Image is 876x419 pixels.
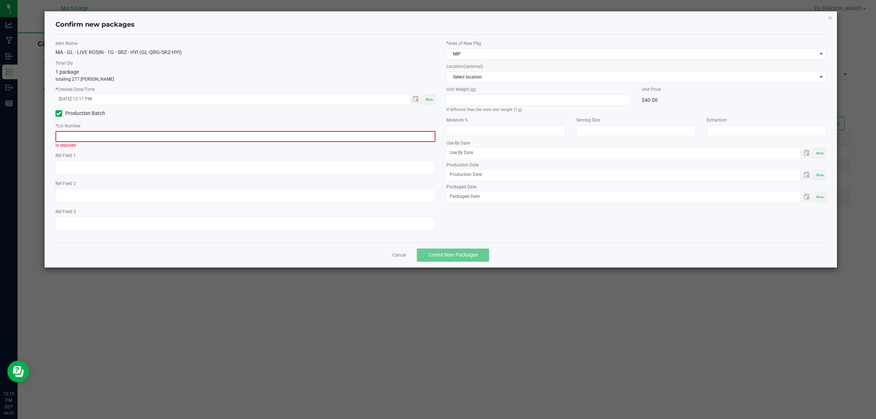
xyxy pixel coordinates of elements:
[447,49,817,59] span: MIP
[816,151,824,155] span: Now
[464,64,483,69] span: (optional)
[446,117,566,123] label: Moisture %
[55,123,435,129] label: Lot Number
[816,173,824,177] span: Now
[816,195,824,199] span: Now
[392,252,406,258] a: Cancel
[410,95,424,104] span: Toggle popup
[55,109,240,117] label: Production Batch
[642,95,826,105] div: $40.00
[55,40,435,47] label: Item Name
[446,86,631,93] label: Unit Weight (g)
[446,192,793,201] input: Packaged Date
[55,69,79,75] span: 1 package
[800,192,814,202] span: Toggle popup
[446,148,793,157] input: Use By Date
[55,95,402,104] input: Created Datetime
[55,76,435,82] p: totaling 277 [PERSON_NAME]
[800,148,814,158] span: Toggle popup
[446,63,826,70] label: Location
[55,20,826,30] h4: Confirm new packages
[707,117,826,123] label: Extraction
[55,141,76,150] span: is required
[447,72,817,82] span: Select location
[428,252,478,258] span: Create New Packages
[55,49,435,56] div: MA - GL - LIVE ROSIN - 1G - SRZ - HYI (GL-QRG-SRZ-HYI)
[426,97,433,101] span: Now
[55,60,435,66] label: Total Qty
[55,180,435,187] label: Ref Field 2
[55,208,435,215] label: Ref Field 3
[576,117,696,123] label: Serving Size
[417,249,489,262] button: Create New Packages
[446,107,522,112] small: If different than the item unit weight (1 g)
[55,152,435,159] label: Ref Field 1
[55,86,435,93] label: Created Date/Time
[800,170,814,180] span: Toggle popup
[446,140,826,146] label: Use By Date
[642,86,826,93] label: Unit Price
[446,184,826,190] label: Packaged Date
[446,162,826,168] label: Production Date
[446,40,826,47] label: Area of New Pkg
[446,72,826,82] span: NO DATA FOUND
[7,361,29,383] iframe: Resource center
[446,170,793,179] input: Production Date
